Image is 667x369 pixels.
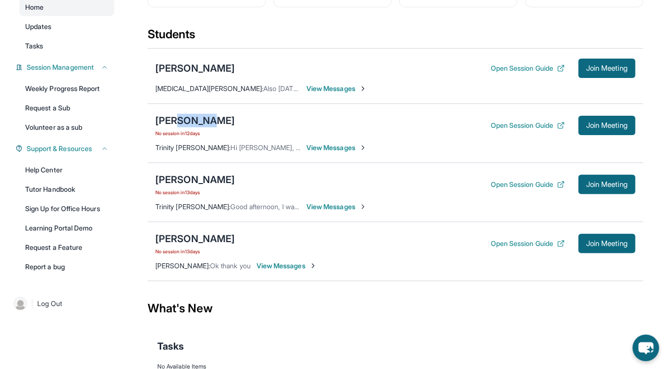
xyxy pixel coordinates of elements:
[25,22,52,31] span: Updates
[14,297,27,310] img: user-img
[25,41,43,51] span: Tasks
[491,239,565,248] button: Open Session Guide
[586,65,628,71] span: Join Meeting
[19,119,114,136] a: Volunteer as a sub
[148,27,643,48] div: Students
[309,262,317,270] img: Chevron-Right
[19,18,114,35] a: Updates
[210,261,251,270] span: Ok thank you
[155,232,235,246] div: [PERSON_NAME]
[578,116,636,135] button: Join Meeting
[155,143,231,152] span: Trinity [PERSON_NAME] :
[491,63,565,73] button: Open Session Guide
[155,261,210,270] span: [PERSON_NAME] :
[19,219,114,237] a: Learning Portal Demo
[578,59,636,78] button: Join Meeting
[359,85,367,92] img: Chevron-Right
[148,287,643,330] div: What's New
[155,247,235,255] span: No session in 13 days
[155,114,235,127] div: [PERSON_NAME]
[23,144,108,154] button: Support & Resources
[586,182,628,187] span: Join Meeting
[10,293,114,314] a: |Log Out
[37,299,62,308] span: Log Out
[306,84,367,93] span: View Messages
[586,241,628,246] span: Join Meeting
[23,62,108,72] button: Session Management
[19,37,114,55] a: Tasks
[31,298,33,309] span: |
[578,234,636,253] button: Join Meeting
[359,144,367,152] img: Chevron-Right
[19,258,114,276] a: Report a bug
[19,200,114,217] a: Sign Up for Office Hours
[155,173,235,186] div: [PERSON_NAME]
[491,180,565,189] button: Open Session Guide
[19,161,114,179] a: Help Center
[155,61,235,75] div: [PERSON_NAME]
[157,339,184,353] span: Tasks
[155,202,231,211] span: Trinity [PERSON_NAME] :
[155,84,263,92] span: [MEDICAL_DATA][PERSON_NAME] :
[27,62,94,72] span: Session Management
[491,121,565,130] button: Open Session Guide
[306,202,367,212] span: View Messages
[257,261,317,271] span: View Messages
[19,181,114,198] a: Tutor Handbook
[586,123,628,128] span: Join Meeting
[25,2,44,12] span: Home
[359,203,367,211] img: Chevron-Right
[306,143,367,153] span: View Messages
[19,80,114,97] a: Weekly Progress Report
[578,175,636,194] button: Join Meeting
[27,144,92,154] span: Support & Resources
[155,129,235,137] span: No session in 12 days
[155,188,235,196] span: No session in 13 days
[19,99,114,117] a: Request a Sub
[19,239,114,256] a: Request a Feature
[633,335,659,361] button: chat-button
